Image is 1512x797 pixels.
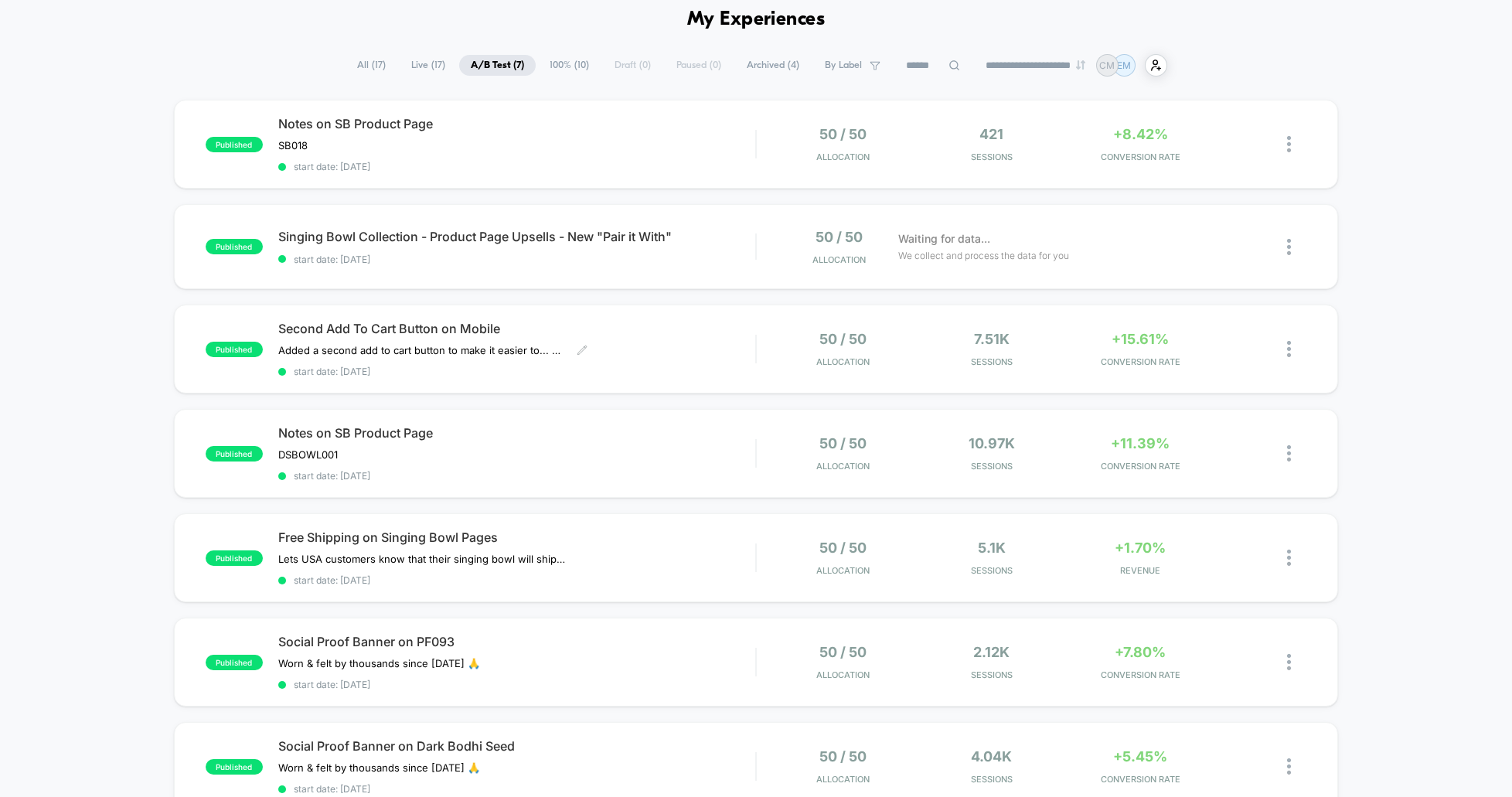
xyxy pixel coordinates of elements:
span: +1.70% [1115,540,1166,556]
span: We collect and process the data for you [898,248,1069,263]
span: CONVERSION RATE [1070,669,1211,680]
span: 4.04k [971,748,1012,765]
span: Archived ( 4 ) [735,55,811,76]
img: end [1076,60,1085,70]
span: 421 [979,126,1003,142]
span: published [206,446,263,462]
img: close [1287,654,1291,670]
span: +15.61% [1112,331,1169,347]
span: published [206,655,263,670]
span: 50 / 50 [819,331,867,347]
span: start date: [DATE] [278,366,755,377]
img: close [1287,239,1291,255]
span: 2.12k [973,644,1010,660]
span: start date: [DATE] [278,254,755,265]
span: CONVERSION RATE [1070,152,1211,162]
span: Sessions [921,669,1062,680]
span: Added a second add to cart button to make it easier to... add to cart... after scrolling the desc... [278,344,565,356]
span: Lets USA customers know that their singing﻿ bowl will ship free via 2-3 day mail [278,553,565,565]
span: published [206,342,263,357]
span: Notes on SB Product Page [278,116,755,131]
span: +5.45% [1113,748,1167,765]
span: Notes on SB Product Page [278,425,755,441]
span: 50 / 50 [819,540,867,556]
span: 50 / 50 [819,748,867,765]
span: start date: [DATE] [278,679,755,690]
span: Social Proof Banner on Dark Bodhi Seed [278,738,755,754]
p: CM [1099,60,1115,71]
span: 50 / 50 [819,126,867,142]
span: Live ( 17 ) [400,55,457,76]
span: 100% ( 10 ) [538,55,601,76]
span: Sessions [921,356,1062,367]
span: Allocation [816,152,870,162]
span: start date: [DATE] [278,161,755,172]
span: Allocation [816,356,870,367]
img: close [1287,758,1291,775]
span: REVENUE [1070,565,1211,576]
span: SB018 [278,139,308,152]
span: Sessions [921,461,1062,472]
span: Social Proof Banner on PF093 [278,634,755,649]
span: published [206,759,263,775]
p: EM [1117,60,1131,71]
span: Singing Bowl Collection - Product Page Upsells - New "Pair it With" [278,229,755,244]
h1: My Experiences [687,9,826,31]
span: Sessions [921,152,1062,162]
span: CONVERSION RATE [1070,356,1211,367]
span: Waiting for data... [898,230,990,247]
img: close [1287,136,1291,152]
span: Allocation [812,254,866,265]
span: start date: [DATE] [278,470,755,482]
span: Allocation [816,461,870,472]
span: +7.80% [1115,644,1166,660]
span: start date: [DATE] [278,574,755,586]
span: published [206,239,263,254]
span: published [206,137,263,152]
span: start date: [DATE] [278,783,755,795]
span: +8.42% [1113,126,1168,142]
span: 7.51k [974,331,1010,347]
span: All ( 17 ) [346,55,397,76]
span: published [206,550,263,566]
img: close [1287,445,1291,462]
span: Allocation [816,774,870,785]
span: CONVERSION RATE [1070,461,1211,472]
span: 50 / 50 [819,644,867,660]
span: Allocation [816,669,870,680]
span: 50 / 50 [819,435,867,451]
span: 50 / 50 [816,229,863,245]
span: DSBOWL001 [278,448,338,461]
img: close [1287,550,1291,566]
span: Second Add To Cart Button on Mobile [278,321,755,336]
span: Allocation [816,565,870,576]
span: CONVERSION RATE [1070,774,1211,785]
span: Worn & felt by thousands since [DATE] 🙏 [278,761,480,774]
span: Sessions [921,565,1062,576]
span: Free Shipping on Singing Bowl Pages [278,530,755,545]
span: By Label [825,60,862,71]
span: Worn & felt by thousands since [DATE] 🙏 [278,657,480,669]
span: 5.1k [978,540,1006,556]
span: Sessions [921,774,1062,785]
span: 10.97k [969,435,1015,451]
span: A/B Test ( 7 ) [459,55,536,76]
span: +11.39% [1111,435,1170,451]
img: close [1287,341,1291,357]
